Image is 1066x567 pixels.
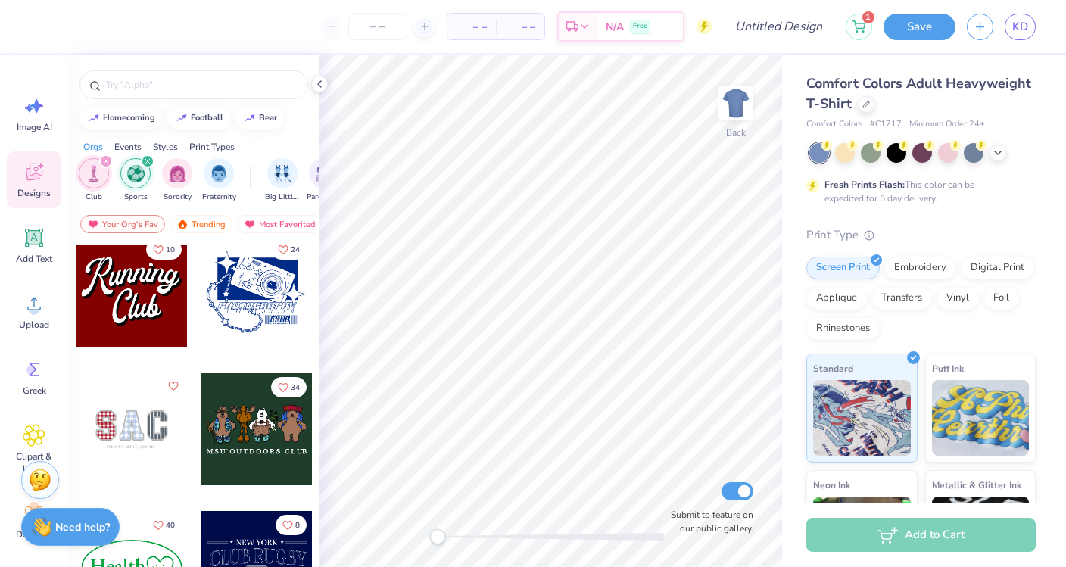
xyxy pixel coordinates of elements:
strong: Fresh Prints Flash: [824,179,905,191]
span: Add Text [16,253,52,265]
div: Back [726,126,746,139]
span: – – [505,19,535,35]
div: filter for Parent's Weekend [307,158,341,203]
button: filter button [202,158,236,203]
button: filter button [120,158,151,203]
button: filter button [162,158,192,203]
img: Sports Image [127,165,145,182]
div: filter for Fraternity [202,158,236,203]
span: Big Little Reveal [265,192,300,203]
span: 24 [291,246,300,254]
span: Club [86,192,102,203]
span: Free [633,21,647,32]
span: Sports [124,192,148,203]
div: Screen Print [806,257,880,279]
span: Puff Ink [932,360,964,376]
span: Minimum Order: 24 + [909,118,985,131]
img: trend_line.gif [244,114,256,123]
div: Print Types [189,140,235,154]
span: Neon Ink [813,477,850,493]
button: Like [146,239,182,260]
div: Trending [170,215,232,233]
button: filter button [79,158,109,203]
span: # C1717 [870,118,902,131]
div: Styles [153,140,178,154]
span: Greek [23,385,46,397]
img: trend_line.gif [176,114,188,123]
img: most_fav.gif [87,219,99,229]
span: Decorate [16,528,52,541]
input: – – [348,13,407,40]
img: Parent's Weekend Image [316,165,333,182]
div: Vinyl [937,287,979,310]
div: Applique [806,287,867,310]
span: Sorority [164,192,192,203]
input: Untitled Design [723,11,834,42]
span: 1 [862,11,874,23]
span: Comfort Colors Adult Heavyweight T-Shirt [806,74,1031,113]
span: N/A [606,19,624,35]
img: Standard [813,380,911,456]
div: filter for Big Little Reveal [265,158,300,203]
span: Standard [813,360,853,376]
button: homecoming [79,107,162,129]
span: 34 [291,384,300,391]
label: Submit to feature on our public gallery. [662,508,753,535]
button: Like [164,377,182,395]
div: Rhinestones [806,317,880,340]
button: Save [884,14,955,40]
span: KD [1012,18,1028,36]
div: This color can be expedited for 5 day delivery. [824,178,1011,205]
button: Like [271,239,307,260]
div: Transfers [871,287,932,310]
button: Like [276,515,307,535]
button: Like [271,377,307,397]
span: 8 [295,522,300,529]
div: homecoming [103,114,155,122]
button: football [167,107,230,129]
strong: Need help? [55,520,110,534]
img: trending.gif [176,219,189,229]
span: 10 [166,246,175,254]
span: Clipart & logos [9,450,59,475]
img: Club Image [86,165,102,182]
button: Like [146,515,182,535]
div: filter for Sports [120,158,151,203]
span: Upload [19,319,49,331]
button: filter button [265,158,300,203]
span: Image AI [17,121,52,133]
div: filter for Club [79,158,109,203]
span: Comfort Colors [806,118,862,131]
span: 40 [166,522,175,529]
div: Digital Print [961,257,1034,279]
span: – – [457,19,487,35]
div: Print Type [806,226,1036,244]
button: filter button [307,158,341,203]
span: Designs [17,187,51,199]
div: Orgs [83,140,103,154]
img: Back [721,88,751,118]
input: Try "Alpha" [104,77,298,92]
div: Most Favorited [237,215,323,233]
span: Metallic & Glitter Ink [932,477,1021,493]
img: Sorority Image [169,165,186,182]
div: Embroidery [884,257,956,279]
img: trend_line.gif [88,114,100,123]
div: football [191,114,223,122]
div: bear [259,114,277,122]
a: KD [1005,14,1036,40]
div: Accessibility label [430,529,445,544]
div: Foil [983,287,1019,310]
button: 1 [846,14,872,40]
img: Big Little Reveal Image [274,165,291,182]
img: most_fav.gif [244,219,256,229]
div: Events [114,140,142,154]
div: filter for Sorority [162,158,192,203]
span: Fraternity [202,192,236,203]
img: Puff Ink [932,380,1030,456]
img: Fraternity Image [210,165,227,182]
button: bear [235,107,284,129]
div: Your Org's Fav [80,215,165,233]
span: Parent's Weekend [307,192,341,203]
